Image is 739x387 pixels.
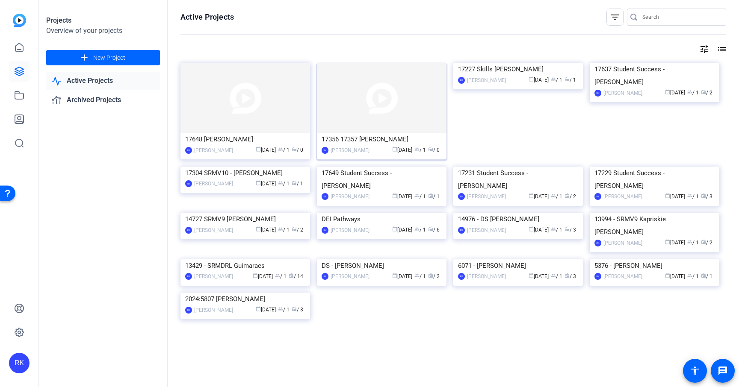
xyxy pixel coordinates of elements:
[551,226,556,232] span: group
[392,273,397,278] span: calendar_today
[665,273,685,279] span: [DATE]
[565,193,570,198] span: radio
[292,181,303,187] span: / 1
[458,273,465,280] div: RK
[322,193,328,200] div: RK
[256,147,261,152] span: calendar_today
[46,15,160,26] div: Projects
[701,90,712,96] span: / 2
[551,273,562,279] span: / 1
[256,306,261,311] span: calendar_today
[428,193,440,199] span: / 1
[292,226,297,232] span: radio
[414,226,420,232] span: group
[331,226,369,235] div: [PERSON_NAME]
[594,63,715,88] div: 17637 Student Success - [PERSON_NAME]
[529,77,549,83] span: [DATE]
[529,76,534,82] span: calendar_today
[551,193,556,198] span: group
[701,273,712,279] span: / 1
[565,227,576,233] span: / 3
[292,147,303,153] span: / 0
[594,90,601,97] div: RK
[665,193,670,198] span: calendar_today
[185,167,305,179] div: 17304 SRMV10 - [PERSON_NAME]
[292,180,297,185] span: radio
[718,366,728,376] mat-icon: message
[392,193,412,199] span: [DATE]
[194,179,233,188] div: [PERSON_NAME]
[428,147,433,152] span: radio
[428,226,433,232] span: radio
[565,273,576,279] span: / 3
[93,53,125,62] span: New Project
[642,12,719,22] input: Search
[603,89,642,97] div: [PERSON_NAME]
[46,72,160,90] a: Active Projects
[292,147,297,152] span: radio
[594,273,601,280] div: RK
[414,193,420,198] span: group
[292,227,303,233] span: / 2
[256,227,276,233] span: [DATE]
[594,167,715,192] div: 17229 Student Success - [PERSON_NAME]
[46,91,160,109] a: Archived Projects
[551,76,556,82] span: group
[458,213,578,226] div: 14976 - DS [PERSON_NAME]
[467,226,506,235] div: [PERSON_NAME]
[256,147,276,153] span: [DATE]
[322,213,442,226] div: DEI Pathways
[701,193,712,199] span: / 3
[278,147,290,153] span: / 1
[665,193,685,199] span: [DATE]
[701,193,706,198] span: radio
[194,146,233,155] div: [PERSON_NAME]
[687,273,699,279] span: / 1
[690,366,700,376] mat-icon: accessibility
[701,273,706,278] span: radio
[185,259,305,272] div: 13429 - SRMDRL Guimaraes
[292,307,303,313] span: / 3
[458,227,465,234] div: RK
[392,273,412,279] span: [DATE]
[529,273,549,279] span: [DATE]
[565,273,570,278] span: radio
[565,193,576,199] span: / 2
[594,213,715,238] div: 13994 - SRMV9 Kapriskie [PERSON_NAME]
[256,307,276,313] span: [DATE]
[278,226,283,232] span: group
[278,227,290,233] span: / 1
[392,193,397,198] span: calendar_today
[278,181,290,187] span: / 1
[256,180,261,185] span: calendar_today
[565,76,570,82] span: radio
[185,293,305,305] div: 2024:5807 [PERSON_NAME]
[428,193,433,198] span: radio
[701,89,706,94] span: radio
[551,227,562,233] span: / 1
[428,273,440,279] span: / 2
[331,146,369,155] div: [PERSON_NAME]
[529,227,549,233] span: [DATE]
[458,77,465,84] div: RK
[392,147,397,152] span: calendar_today
[392,147,412,153] span: [DATE]
[458,259,578,272] div: 6071 - [PERSON_NAME]
[529,193,534,198] span: calendar_today
[331,272,369,281] div: [PERSON_NAME]
[458,63,578,76] div: 17227 Skills [PERSON_NAME]
[185,227,192,234] div: RK
[46,26,160,36] div: Overview of your projects
[322,259,442,272] div: DS - [PERSON_NAME]
[594,259,715,272] div: 5376 - [PERSON_NAME]
[458,167,578,192] div: 17231 Student Success - [PERSON_NAME]
[392,226,397,232] span: calendar_today
[414,273,420,278] span: group
[253,273,258,278] span: calendar_today
[665,273,670,278] span: calendar_today
[289,273,294,278] span: radio
[603,192,642,201] div: [PERSON_NAME]
[46,50,160,65] button: New Project
[278,306,283,311] span: group
[256,226,261,232] span: calendar_today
